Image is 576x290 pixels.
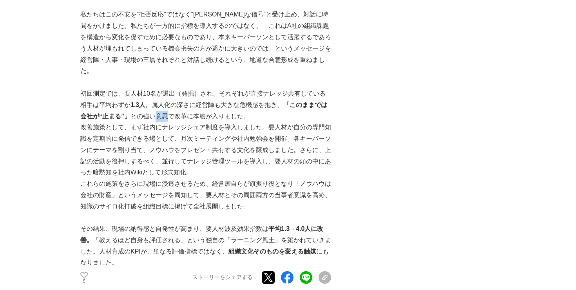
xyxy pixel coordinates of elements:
p: 初回測定では、要人材10名が選出（発掘）され、それぞれが直接ナレッジ共有している相手は平均わずか 。属人化の深さに経営陣も大きな危機感を抱き、 との強い意思で改革に本腰が入りました。 [80,88,331,122]
strong: 「このままでは会社が“止まる”」 [80,101,327,120]
p: ストーリーをシェアする [192,274,253,281]
p: 5 [80,279,88,283]
p: その結果、現場の納得感と自発性が高まり、要人材波及効果指数は 「教えるほど自身も評価される」という独自の「ラーニング風土」を築かれていきました。人材育成のKPIが、単なる評価指標ではなく、 にも... [80,223,331,268]
p: これらの施策をさらに現場に浸透させるため、経営層自らが旗振り役となり「ノウハウは会社の財産」というメッセージを周知して、要人材とその周囲両方の当事者意識を高め、知識のサイロ化打破を組織目標に掲げ... [80,178,331,212]
strong: 1.3人 [130,101,145,108]
strong: 組織文化そのものを変える触媒 [228,248,316,255]
p: 改善施策として、まず社内にナレッジシェア制度を導入しました。要人材が自分の専門知識を定期的に発信できる場として、月次ミーティングや社内勉強会を開催。各キーパーソンにテーマを割り当て、ノウハウをプ... [80,122,331,178]
p: 私たちはこの不安を“拒否反応”ではなく“[PERSON_NAME]な信号”と受け止め、対話に時間をかけました。私たちが一方的に指標を導入するのではなく、「これはA社の組織課題を構造から変化を促す... [80,9,331,77]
